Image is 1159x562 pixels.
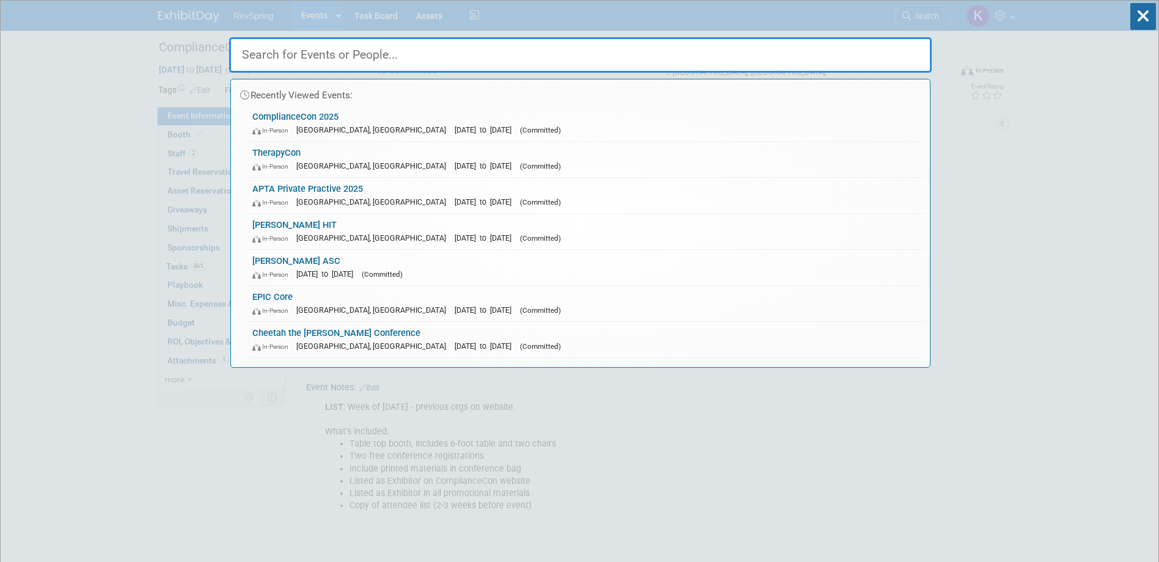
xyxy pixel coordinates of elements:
span: [DATE] to [DATE] [455,125,517,134]
span: (Committed) [520,198,561,206]
span: [DATE] to [DATE] [455,341,517,351]
a: [PERSON_NAME] ASC In-Person [DATE] to [DATE] (Committed) [246,250,924,285]
span: (Committed) [362,270,403,279]
a: ComplianceCon 2025 In-Person [GEOGRAPHIC_DATA], [GEOGRAPHIC_DATA] [DATE] to [DATE] (Committed) [246,106,924,141]
span: (Committed) [520,126,561,134]
span: [DATE] to [DATE] [455,305,517,315]
a: EPIC Core In-Person [GEOGRAPHIC_DATA], [GEOGRAPHIC_DATA] [DATE] to [DATE] (Committed) [246,286,924,321]
span: [DATE] to [DATE] [455,197,517,206]
span: In-Person [252,235,294,243]
span: (Committed) [520,162,561,170]
a: [PERSON_NAME] HIT In-Person [GEOGRAPHIC_DATA], [GEOGRAPHIC_DATA] [DATE] to [DATE] (Committed) [246,214,924,249]
span: [GEOGRAPHIC_DATA], [GEOGRAPHIC_DATA] [296,305,452,315]
span: In-Person [252,126,294,134]
span: [GEOGRAPHIC_DATA], [GEOGRAPHIC_DATA] [296,341,452,351]
span: [GEOGRAPHIC_DATA], [GEOGRAPHIC_DATA] [296,233,452,243]
span: In-Person [252,307,294,315]
a: TherapyCon In-Person [GEOGRAPHIC_DATA], [GEOGRAPHIC_DATA] [DATE] to [DATE] (Committed) [246,142,924,177]
span: In-Person [252,271,294,279]
span: In-Person [252,199,294,206]
a: APTA Private Practive 2025 In-Person [GEOGRAPHIC_DATA], [GEOGRAPHIC_DATA] [DATE] to [DATE] (Commi... [246,178,924,213]
span: [DATE] to [DATE] [455,161,517,170]
span: [GEOGRAPHIC_DATA], [GEOGRAPHIC_DATA] [296,197,452,206]
div: Recently Viewed Events: [237,79,924,106]
span: [GEOGRAPHIC_DATA], [GEOGRAPHIC_DATA] [296,125,452,134]
span: In-Person [252,343,294,351]
input: Search for Events or People... [229,37,932,73]
span: (Committed) [520,306,561,315]
a: Cheetah the [PERSON_NAME] Conference In-Person [GEOGRAPHIC_DATA], [GEOGRAPHIC_DATA] [DATE] to [DA... [246,322,924,357]
span: [DATE] to [DATE] [455,233,517,243]
span: (Committed) [520,234,561,243]
span: (Committed) [520,342,561,351]
span: In-Person [252,162,294,170]
span: [GEOGRAPHIC_DATA], [GEOGRAPHIC_DATA] [296,161,452,170]
span: [DATE] to [DATE] [296,269,359,279]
